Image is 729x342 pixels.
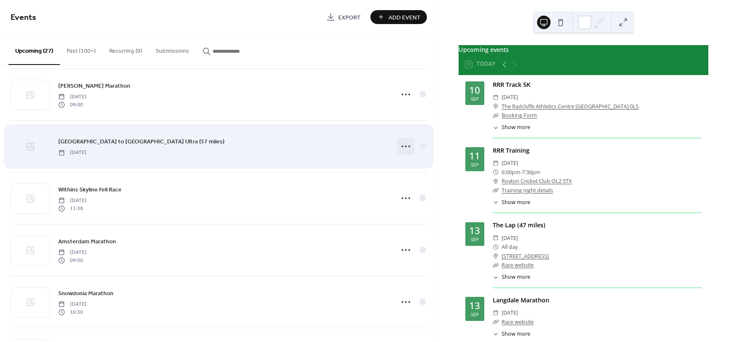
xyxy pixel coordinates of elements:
span: [PERSON_NAME] Marathon [58,82,130,91]
span: 7:30pm [522,168,540,177]
div: ​ [493,273,499,281]
div: 13 [469,226,480,236]
a: The Lap (47 miles) [493,221,545,229]
div: ​ [493,186,499,195]
a: Training night details [502,187,553,194]
span: Show more [502,330,530,338]
div: ​ [493,93,499,102]
button: Upcoming (27) [8,34,60,65]
div: ​ [493,318,499,326]
span: [DATE] [58,197,86,205]
div: ​ [493,330,499,338]
span: 09:00 [58,256,86,264]
span: 09:00 [58,101,86,108]
div: Upcoming events [459,45,708,54]
a: Snowdonia Marathon [58,288,113,298]
span: - [520,168,522,177]
div: 10 [469,86,480,95]
a: [PERSON_NAME] Marathon [58,81,130,91]
div: 11 [469,151,480,161]
span: [DATE] [58,301,86,308]
span: 11:30 [58,205,86,212]
a: Booking Form [502,112,537,119]
div: Sep [471,237,479,242]
span: [DATE] [58,149,86,156]
a: Royton Cricket Club OL2 5TX [502,177,572,186]
a: RRR Track 5K [493,81,530,89]
a: [STREET_ADDRESS] [502,252,549,261]
div: ​ [493,308,499,317]
span: Snowdonia Marathon [58,289,113,298]
a: [GEOGRAPHIC_DATA] to [GEOGRAPHIC_DATA] Ultra (57 miles) [58,137,224,146]
span: [DATE] [58,93,86,101]
button: Recurring (9) [103,34,149,64]
span: [DATE] [502,234,518,242]
span: Events [11,9,36,26]
button: Past (100+) [60,34,103,64]
a: Amsterdam Marathon [58,237,116,246]
div: ​ [493,199,499,207]
span: Withins Skyline Fell Race [58,186,121,194]
span: [DATE] [502,159,518,167]
a: Withins Skyline Fell Race [58,185,121,194]
div: ​ [493,124,499,132]
div: ​ [493,234,499,242]
button: ​Show more [493,124,531,132]
span: All day [502,242,518,251]
span: Export [338,13,361,22]
a: Race website [502,318,534,326]
button: ​Show more [493,199,531,207]
div: ​ [493,111,499,120]
button: ​Show more [493,273,531,281]
div: ​ [493,261,499,269]
span: [DATE] [502,308,518,317]
a: RRR Training [493,146,529,154]
div: ​ [493,168,499,177]
span: Show more [502,273,530,281]
span: Show more [502,124,530,132]
span: 10:30 [58,308,86,316]
div: ​ [493,242,499,251]
a: Langdale Marathon [493,296,549,304]
span: [DATE] [58,249,86,256]
span: 6:00pm [502,168,520,177]
button: ​Show more [493,330,531,338]
a: Race website [502,261,534,269]
a: Export [320,10,367,24]
span: Show more [502,199,530,207]
div: Sep [471,312,479,317]
div: ​ [493,159,499,167]
div: ​ [493,177,499,186]
div: Sep [471,97,479,101]
button: Submissions [149,34,196,64]
button: Add Event [370,10,427,24]
span: Add Event [389,13,421,22]
a: The Radclyffe Athletics Centre [GEOGRAPHIC_DATA] 0LS [502,102,639,111]
div: 13 [469,301,480,311]
div: ​ [493,102,499,111]
span: [DATE] [502,93,518,102]
div: Sep [471,162,479,167]
div: ​ [493,252,499,261]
